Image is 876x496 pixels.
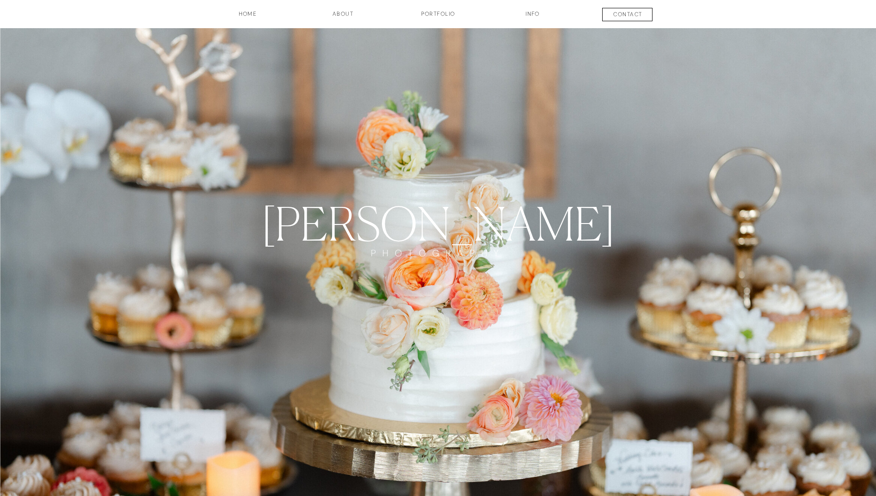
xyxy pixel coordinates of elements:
a: INFO [510,10,556,25]
a: about [320,10,366,25]
a: Portfolio [404,10,472,25]
a: HOME [214,10,282,25]
a: contact [594,10,662,21]
a: PHOTOGRAPHY [360,248,517,276]
a: [PERSON_NAME] [225,196,652,248]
